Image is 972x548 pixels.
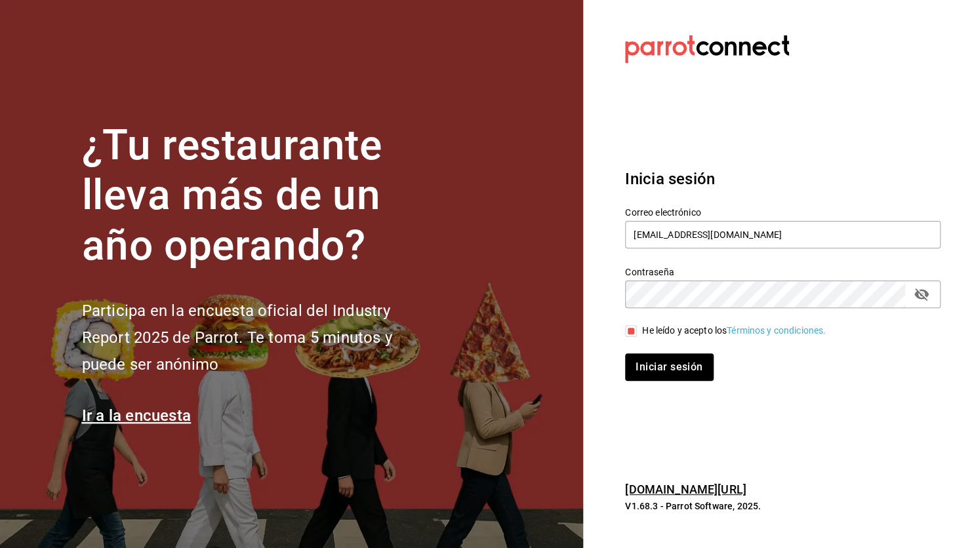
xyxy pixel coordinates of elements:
[625,207,941,216] label: Correo electrónico
[727,325,826,336] a: Términos y condiciones.
[625,499,941,513] p: V1.68.3 - Parrot Software, 2025.
[81,298,435,378] h2: Participa en la encuesta oficial del Industry Report 2025 de Parrot. Te toma 5 minutos y puede se...
[642,324,826,338] div: He leído y acepto los
[625,482,746,496] a: [DOMAIN_NAME][URL]
[625,353,713,381] button: Iniciar sesión
[625,221,941,248] input: Ingresa tu correo electrónico
[625,267,941,276] label: Contraseña
[81,121,435,271] h1: ¿Tu restaurante lleva más de un año operando?
[910,283,933,305] button: passwordField
[81,406,191,425] a: Ir a la encuesta
[625,167,941,191] h3: Inicia sesión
